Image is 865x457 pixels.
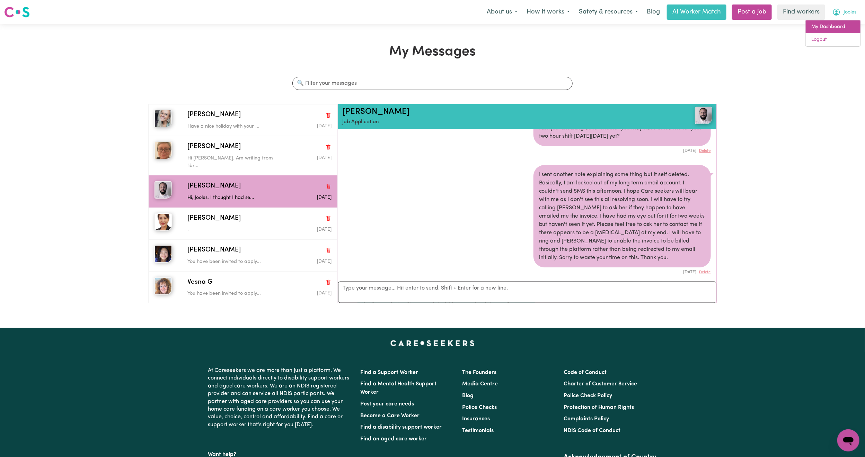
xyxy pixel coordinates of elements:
a: Police Check Policy [564,393,612,399]
a: AI Worker Match [667,4,726,20]
a: Post a job [732,4,772,20]
button: Vesna GVesna GDelete conversationYou have been invited to apply...Message sent on August 0, 2025 [149,272,337,303]
span: Message sent on September 6, 2025 [317,124,332,128]
a: Find an aged care worker [361,436,427,442]
span: Message sent on August 0, 2025 [317,291,332,295]
span: [PERSON_NAME] [187,245,241,255]
button: Delete conversation [325,182,332,191]
button: Delete conversation [325,143,332,152]
a: Protection of Human Rights [564,405,634,410]
span: Message sent on September 1, 2025 [317,156,332,160]
button: Delete conversation [325,246,332,255]
a: Become a Care Worker [361,413,420,419]
a: Media Centre [462,381,498,387]
p: Have a nice holiday with your ... [187,123,283,130]
span: Message sent on August 0, 2025 [317,259,332,264]
p: Job Application [342,118,651,126]
a: Complaints Policy [564,416,609,422]
a: Find a Support Worker [361,370,418,375]
span: [PERSON_NAME] [187,181,241,191]
p: You have been invited to apply... [187,258,283,266]
p: . [187,226,283,234]
img: Julia B [155,110,172,127]
img: Carolyn S [155,245,172,263]
img: Vesna G [155,277,172,295]
a: Careseekers home page [390,340,475,346]
a: NDIS Code of Conduct [564,428,620,433]
a: Police Checks [462,405,497,410]
a: Find a disability support worker [361,424,442,430]
button: About us [482,5,522,19]
a: My Dashboard [806,20,860,34]
button: Delete conversation [325,278,332,287]
p: At Careseekers we are more than just a platform. We connect individuals directly to disability su... [208,364,352,431]
span: [PERSON_NAME] [187,142,241,152]
a: Insurances [462,416,490,422]
a: [PERSON_NAME] [342,108,409,116]
a: The Founders [462,370,496,375]
a: Logout [806,33,860,46]
a: Charter of Customer Service [564,381,637,387]
p: You have been invited to apply... [187,290,283,298]
button: Michele V[PERSON_NAME]Delete conversationHi, Jooles. I thought I had se...Message sent on August ... [149,175,337,207]
button: Delete conversation [325,214,332,223]
div: [DATE] [533,146,711,154]
button: Delete [699,269,711,275]
button: Delete conversation [325,110,332,119]
span: Vesna G [187,277,212,287]
span: [PERSON_NAME] [187,110,241,120]
button: Carolyn S[PERSON_NAME]Delete conversationYou have been invited to apply...Message sent on August ... [149,239,337,271]
button: Jin K[PERSON_NAME]Delete conversation.Message sent on August 3, 2025 [149,208,337,239]
button: Safety & resources [574,5,643,19]
button: Delete [699,148,711,154]
div: My Account [805,20,861,47]
p: Hi, Jooles. I thought I had se... [187,194,283,202]
div: I sent another note explaining some thing but it self deleted. Basically, I am locked out of my l... [533,165,711,267]
a: Code of Conduct [564,370,607,375]
a: Post your care needs [361,401,414,407]
img: Michele V [155,181,172,199]
span: Message sent on August 0, 2025 [317,195,332,200]
button: Marie V[PERSON_NAME]Delete conversationHi [PERSON_NAME]. Am writing from libr...Message sent on S... [149,136,337,175]
img: Careseekers logo [4,6,30,18]
div: I am just checking as to whether you may have billed me for your two hour shift [DATE][DATE] yet? [533,118,711,146]
a: Find workers [777,4,825,20]
span: [PERSON_NAME] [187,213,241,223]
a: Careseekers logo [4,4,30,20]
button: My Account [828,5,861,19]
a: Blog [643,4,664,20]
a: Michele V [651,107,712,124]
p: Hi [PERSON_NAME]. Am writing from libr... [187,155,283,170]
img: Jin K [155,213,172,231]
a: Testimonials [462,428,494,433]
img: Marie V [155,142,172,159]
button: Julia B[PERSON_NAME]Delete conversationHave a nice holiday with your ...Message sent on September... [149,104,337,136]
span: Message sent on August 3, 2025 [317,227,332,232]
h1: My Messages [148,44,717,60]
input: 🔍 Filter your messages [292,77,572,90]
div: [DATE] [533,267,711,275]
a: Blog [462,393,474,399]
button: How it works [522,5,574,19]
span: Jooles [844,9,856,16]
iframe: Button to launch messaging window, conversation in progress [837,429,859,451]
img: View Michele V's profile [695,107,712,124]
a: Find a Mental Health Support Worker [361,381,437,395]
